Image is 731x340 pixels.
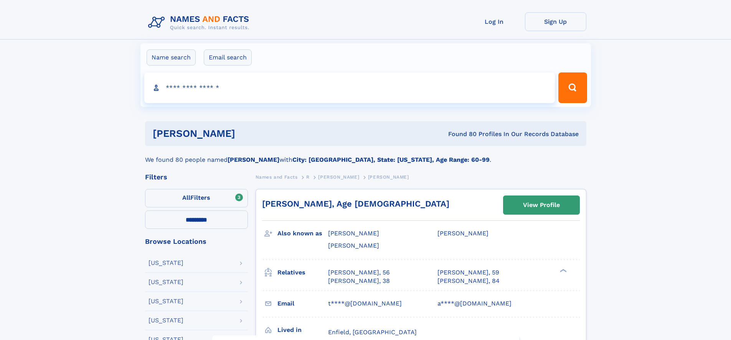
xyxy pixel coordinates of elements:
[149,317,183,324] div: [US_STATE]
[262,199,449,209] a: [PERSON_NAME], Age [DEMOGRAPHIC_DATA]
[145,238,248,245] div: Browse Locations
[503,196,579,214] a: View Profile
[153,129,342,138] h1: [PERSON_NAME]
[147,49,196,66] label: Name search
[149,260,183,266] div: [US_STATE]
[228,156,279,163] b: [PERSON_NAME]
[144,72,555,103] input: search input
[149,279,183,285] div: [US_STATE]
[328,277,390,285] a: [PERSON_NAME], 38
[277,324,328,337] h3: Lived in
[437,277,500,285] a: [PERSON_NAME], 84
[437,268,499,277] a: [PERSON_NAME], 59
[328,230,379,237] span: [PERSON_NAME]
[145,174,248,181] div: Filters
[523,196,560,214] div: View Profile
[277,297,328,310] h3: Email
[145,12,256,33] img: Logo Names and Facts
[145,189,248,207] label: Filters
[437,230,488,237] span: [PERSON_NAME]
[277,266,328,279] h3: Relatives
[256,172,298,182] a: Names and Facts
[464,12,525,31] a: Log In
[149,298,183,304] div: [US_STATE]
[292,156,490,163] b: City: [GEOGRAPHIC_DATA], State: [US_STATE], Age Range: 60-99
[277,227,328,240] h3: Also known as
[558,72,587,103] button: Search Button
[318,174,359,180] span: [PERSON_NAME]
[328,268,390,277] a: [PERSON_NAME], 56
[306,172,310,182] a: R
[204,49,252,66] label: Email search
[558,268,567,273] div: ❯
[328,329,417,336] span: Enfield, [GEOGRAPHIC_DATA]
[342,130,579,138] div: Found 80 Profiles In Our Records Database
[525,12,586,31] a: Sign Up
[306,174,310,180] span: R
[145,146,586,164] div: We found 80 people named with .
[368,174,409,180] span: [PERSON_NAME]
[328,242,379,249] span: [PERSON_NAME]
[182,194,190,201] span: All
[318,172,359,182] a: [PERSON_NAME]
